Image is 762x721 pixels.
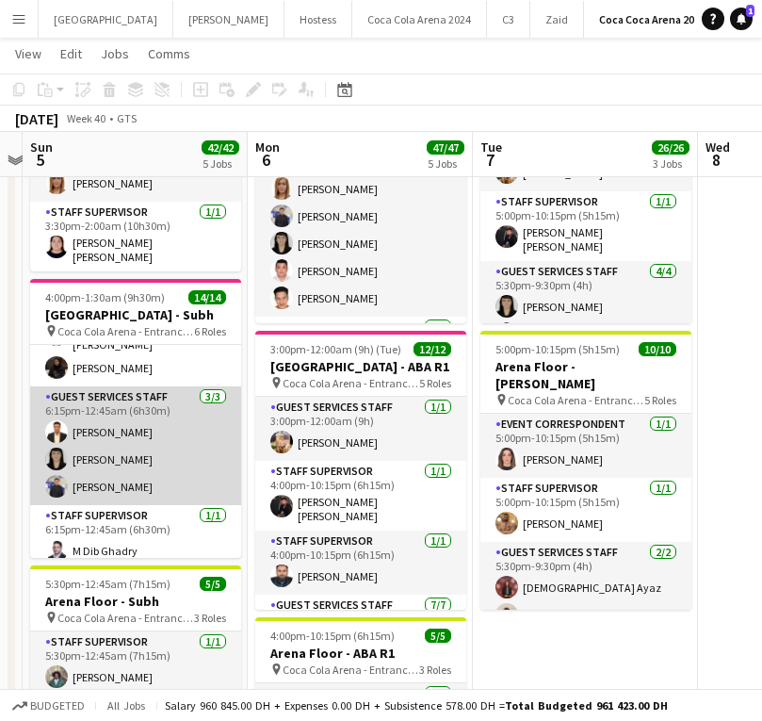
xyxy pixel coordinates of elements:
[30,306,241,323] h3: [GEOGRAPHIC_DATA] - Subh
[188,290,226,304] span: 14/14
[427,140,464,155] span: 47/47
[730,8,753,30] a: 1
[60,45,82,62] span: Edit
[101,45,129,62] span: Jobs
[283,376,419,390] span: Coca Cola Arena - Entrance F
[15,45,41,62] span: View
[255,110,466,317] app-card-role: Cashier/ Merchandise6/62:00pm-11:00pm (9h)[PERSON_NAME] [PERSON_NAME][PERSON_NAME][PERSON_NAME][P...
[45,577,200,591] span: 5:30pm-12:45am (7h15m) (Mon)
[478,149,502,171] span: 7
[419,376,451,390] span: 5 Roles
[117,111,137,125] div: GTS
[148,45,190,62] span: Comms
[194,324,226,338] span: 6 Roles
[30,139,53,156] span: Sun
[480,414,691,478] app-card-role: Event Correspondent1/15:00pm-10:15pm (5h15m)[PERSON_NAME]
[194,611,226,625] span: 3 Roles
[653,156,689,171] div: 3 Jobs
[255,461,466,531] app-card-role: Staff Supervisor1/14:00pm-10:15pm (6h15m)[PERSON_NAME] [PERSON_NAME]
[480,261,691,407] app-card-role: Guest Services Staff4/45:30pm-9:30pm (4h)[PERSON_NAME]
[202,140,239,155] span: 42/42
[255,397,466,461] app-card-role: Guest Services Staff1/13:00pm-12:00am (9h)[PERSON_NAME]
[505,698,668,713] span: Total Budgeted 961 423.00 DH
[480,358,691,392] h3: Arena Floor - [PERSON_NAME]
[270,342,401,356] span: 3:00pm-12:00am (9h) (Tue)
[57,611,194,625] span: Coca Cola Arena - Entrance F
[705,139,730,156] span: Wed
[62,111,109,125] span: Week 40
[255,331,466,610] app-job-card: 3:00pm-12:00am (9h) (Tue)12/12[GEOGRAPHIC_DATA] - ABA R1 Coca Cola Arena - Entrance F5 RolesGuest...
[140,41,198,66] a: Comms
[495,342,620,356] span: 5:00pm-10:15pm (5h15m)
[30,202,241,271] app-card-role: Staff Supervisor1/13:30pm-2:00am (10h30m)[PERSON_NAME] [PERSON_NAME]
[255,645,466,662] h3: Arena Floor - ABA R1
[39,1,173,38] button: [GEOGRAPHIC_DATA]
[352,1,487,38] button: Coca Cola Arena 2024
[413,342,451,356] span: 12/12
[584,1,721,38] button: Coca Coca Arena 2025
[200,577,226,591] span: 5/5
[480,191,691,261] app-card-role: Staff Supervisor1/15:00pm-10:15pm (5h15m)[PERSON_NAME] [PERSON_NAME]
[480,139,502,156] span: Tue
[30,699,85,713] span: Budgeted
[703,149,730,171] span: 8
[480,331,691,610] app-job-card: 5:00pm-10:15pm (5h15m)10/10Arena Floor - [PERSON_NAME] Coca Cola Arena - Entrance F5 RolesEvent C...
[252,149,280,171] span: 6
[480,542,691,633] app-card-role: Guest Services Staff2/25:30pm-9:30pm (4h)[DEMOGRAPHIC_DATA] AyazIqra Ayaz
[203,156,238,171] div: 5 Jobs
[283,663,419,677] span: Coca Cola Arena - Entrance F
[93,41,137,66] a: Jobs
[45,290,188,304] span: 4:00pm-1:30am (9h30m) (Mon)
[480,478,691,542] app-card-role: Staff Supervisor1/15:00pm-10:15pm (5h15m)[PERSON_NAME]
[255,44,466,323] app-job-card: 2:00pm-11:30pm (9h30m)9/9Merch - ABA R1 Coca Cola Arena - Entrance F3 RolesCashier/ Merchandise6/...
[487,1,530,38] button: C3
[530,1,584,38] button: Zaid
[30,593,241,610] h3: Arena Floor - Subh
[27,149,53,171] span: 5
[173,1,284,38] button: [PERSON_NAME]
[30,279,241,558] app-job-card: 4:00pm-1:30am (9h30m) (Mon)14/14[GEOGRAPHIC_DATA] - Subh Coca Cola Arena - Entrance F6 RolesIqra ...
[53,41,89,66] a: Edit
[15,109,58,128] div: [DATE]
[30,505,241,569] app-card-role: Staff Supervisor1/16:15pm-12:45am (6h30m)M Dib Ghadry
[30,386,241,505] app-card-role: Guest Services Staff3/36:15pm-12:45am (6h30m)[PERSON_NAME][PERSON_NAME][PERSON_NAME]
[255,317,466,381] app-card-role: Staff Supervisor1/1
[104,698,149,713] span: All jobs
[255,358,466,375] h3: [GEOGRAPHIC_DATA] - ABA R1
[165,698,668,713] div: Salary 960 845.00 DH + Expenses 0.00 DH + Subsistence 578.00 DH =
[8,41,49,66] a: View
[255,531,466,595] app-card-role: Staff Supervisor1/14:00pm-10:15pm (6h15m)[PERSON_NAME]
[508,393,644,407] span: Coca Cola Arena - Entrance F
[425,629,451,643] span: 5/5
[652,140,689,155] span: 26/26
[255,139,280,156] span: Mon
[644,393,676,407] span: 5 Roles
[428,156,463,171] div: 5 Jobs
[419,663,451,677] span: 3 Roles
[270,629,395,643] span: 4:00pm-10:15pm (6h15m)
[9,696,88,716] button: Budgeted
[30,631,241,696] app-card-role: Staff Supervisor1/15:30pm-12:45am (7h15m)[PERSON_NAME]
[746,5,754,17] span: 1
[639,342,676,356] span: 10/10
[480,44,691,323] app-job-card: 3:30pm-12:00am (8h30m) (Wed)9/9Arena Plaza - [PERSON_NAME] Coca Cola Arena - Entrance F5 RolesGue...
[284,1,352,38] button: Hostess
[57,324,194,338] span: Coca Cola Arena - Entrance F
